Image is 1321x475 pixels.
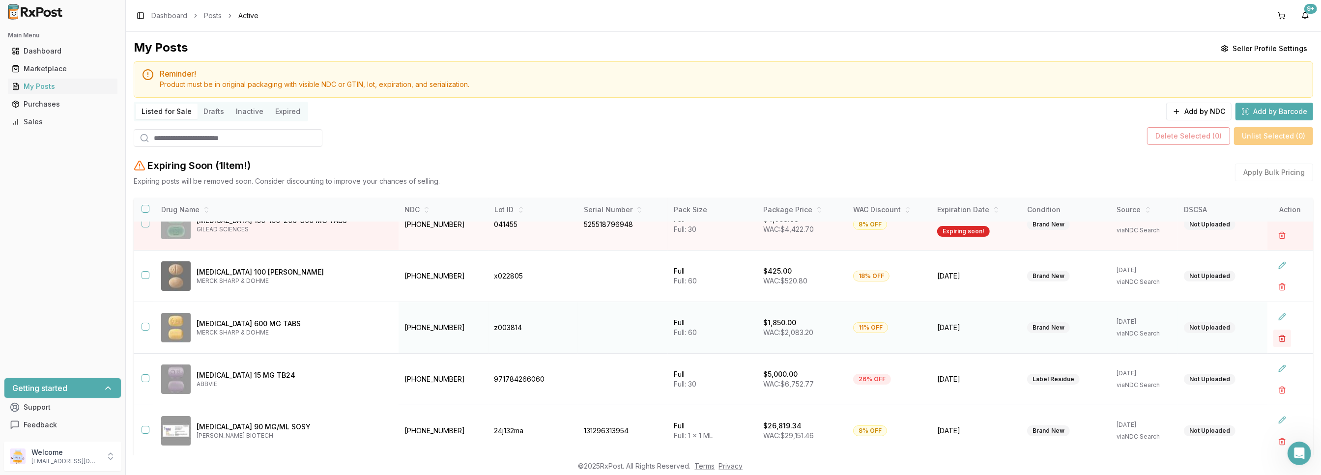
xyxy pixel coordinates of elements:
a: Sales [8,113,117,131]
button: Delete [1273,381,1291,399]
div: Marketplace [12,64,114,74]
p: [PERSON_NAME] BIOTECH [197,432,391,440]
span: Full: 30 [674,380,696,388]
button: Support [4,398,121,416]
p: ABBVIE [197,380,391,388]
a: Dashboard [151,11,187,21]
div: Drug Name [161,205,391,215]
img: Rinvoq 15 MG TB24 [161,364,191,394]
button: Add by Barcode [1235,103,1313,120]
span: WAC: $6,752.77 [763,380,814,388]
button: Drafts [198,104,230,119]
span: Active [238,11,258,21]
button: Delete [1273,278,1291,296]
td: Full [668,250,758,302]
span: Feedback [24,420,57,430]
span: WAC: $29,151.46 [763,431,814,440]
span: Full: 60 [674,328,697,336]
button: Expired [269,104,306,119]
button: Edit [1273,308,1291,326]
p: [DATE] [1117,421,1172,429]
button: Feedback [4,416,121,434]
span: Full: 1 x 1 ML [674,431,713,440]
div: Expiring soon! [937,226,990,237]
a: Dashboard [8,42,117,60]
p: [MEDICAL_DATA] 15 MG TB24 [197,370,391,380]
p: via NDC Search [1117,330,1172,337]
button: Add by NDC [1166,103,1232,120]
p: $425.00 [763,266,792,276]
p: [DATE] [1117,266,1172,274]
h3: Getting started [12,382,67,394]
div: Label Residue [1027,374,1080,385]
p: MERCK SHARP & DOHME [197,329,391,336]
p: via NDC Search [1117,433,1172,441]
p: $1,850.00 [763,318,796,328]
p: GILEAD SCIENCES [197,225,391,233]
p: MERCK SHARP & DOHME [197,277,391,285]
button: Edit [1273,256,1291,274]
p: via NDC Search [1117,226,1172,234]
td: 525518796948 [578,198,668,250]
div: 26% OFF [853,374,891,385]
span: Full: 30 [674,225,696,233]
button: Inactive [230,104,269,119]
span: WAC: $2,083.20 [763,328,813,336]
div: Not Uploaded [1184,271,1235,281]
p: via NDC Search [1117,278,1172,286]
div: Lot ID [494,205,573,215]
img: Stribild 150-150-200-300 MG TABS [161,210,191,239]
div: Brand New [1027,271,1070,281]
div: 9+ [1304,4,1317,14]
p: [MEDICAL_DATA] 90 MG/ML SOSY [197,422,391,432]
iframe: Intercom live chat [1288,442,1311,465]
div: 18% OFF [853,271,890,281]
td: Full [668,198,758,250]
button: Delete [1273,226,1291,244]
div: Not Uploaded [1184,425,1235,436]
span: Full: 60 [674,277,697,285]
img: User avatar [10,448,26,464]
div: Serial Number [584,205,662,215]
th: Pack Size [668,198,758,222]
div: Dashboard [12,46,114,56]
div: Not Uploaded [1184,322,1235,333]
span: [DATE] [937,374,1015,384]
button: My Posts [4,79,121,94]
a: Privacy [719,462,743,470]
td: [PHONE_NUMBER] [399,198,488,250]
div: Brand New [1027,425,1070,436]
td: Full [668,353,758,405]
button: 9+ [1297,8,1313,24]
div: My Posts [134,40,188,57]
div: Source [1117,205,1172,215]
div: Not Uploaded [1184,219,1235,230]
div: 11% OFF [853,322,888,333]
button: Seller Profile Settings [1215,40,1313,57]
p: [MEDICAL_DATA] 100 [PERSON_NAME] [197,267,391,277]
p: [DATE] [1117,369,1172,377]
td: [PHONE_NUMBER] [399,302,488,353]
button: Sales [4,114,121,130]
nav: breadcrumb [151,11,258,21]
td: x022805 [488,250,578,302]
h2: Expiring Soon ( 1 Item !) [147,159,251,172]
td: 24j132ma [488,405,578,456]
button: Delete [1273,330,1291,347]
div: Purchases [12,99,114,109]
span: WAC: $520.80 [763,277,807,285]
div: WAC Discount [853,205,926,215]
span: WAC: $4,422.70 [763,225,814,233]
p: $26,819.34 [763,421,802,431]
span: [DATE] [937,426,1015,436]
p: [EMAIL_ADDRESS][DOMAIN_NAME] [31,457,100,465]
span: [DATE] [937,323,1015,333]
td: Full [668,302,758,353]
a: My Posts [8,78,117,95]
span: [DATE] [937,271,1015,281]
button: Dashboard [4,43,121,59]
h2: Main Menu [8,31,117,39]
button: Delete [1273,433,1291,450]
img: Isentress 100 MG CHEW [161,261,191,291]
p: via NDC Search [1117,381,1172,389]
